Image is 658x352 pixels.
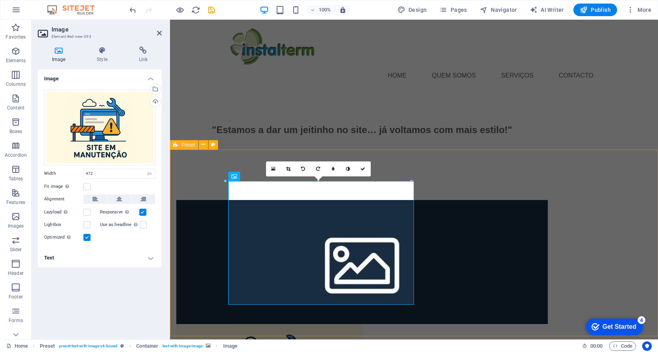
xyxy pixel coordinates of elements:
[175,5,185,15] button: Click here to leave preview mode and continue editing
[397,6,427,14] span: Design
[319,5,331,15] h6: 100%
[52,33,146,40] h3: Element #ed-new-293
[9,128,22,135] p: Boxes
[44,220,83,230] label: Lightbox
[100,220,140,230] label: Use as headline
[128,6,137,15] i: Undo: Change image (Ctrl+Z)
[623,4,654,16] button: More
[44,182,83,191] label: Fit image
[38,248,162,267] h4: Text
[590,341,603,351] span: 00 00
[439,6,467,14] span: Pages
[44,195,83,204] label: Alignment
[40,341,237,351] nav: breadcrumb
[296,161,311,176] a: Rotate left 90°
[311,161,326,176] a: Rotate right 90°
[8,270,24,276] p: Header
[191,5,200,15] button: reload
[181,143,195,147] span: Preset
[44,90,155,165] div: maintenence-rgZ3vMA87OSS8eC1rqph7Q.png
[480,6,517,14] span: Navigator
[206,344,211,348] i: This element contains a background
[6,34,26,40] p: Favorites
[120,344,124,348] i: This element is a customizable preset
[207,5,216,15] button: save
[45,5,104,15] img: Editor Logo
[83,46,124,63] h4: Style
[394,4,430,16] div: Design (Ctrl+Alt+Y)
[125,46,162,63] h4: Link
[281,161,296,176] a: Crop mode
[44,207,83,217] label: Lazyload
[326,161,341,176] a: Blur
[10,246,22,253] p: Slider
[6,199,25,206] p: Features
[207,6,216,15] i: Save (Ctrl+S)
[530,6,564,14] span: AI Writer
[23,9,57,16] div: Get Started
[128,5,137,15] button: undo
[9,317,23,324] p: Forms
[339,6,346,13] i: On resize automatically adjust zoom level to fit chosen device.
[38,69,162,83] h4: Image
[5,152,27,158] p: Accordion
[477,4,520,16] button: Navigator
[341,161,356,176] a: Greyscale
[223,341,237,351] span: Click to select. Double-click to edit
[58,341,117,351] span: . preset-text-with-image-v4-boxed
[161,341,203,351] span: . text-with-image-image
[573,4,617,16] button: Publish
[7,105,24,111] p: Content
[356,161,371,176] a: Confirm ( Ctrl ⏎ )
[527,4,567,16] button: AI Writer
[52,26,162,33] h2: Image
[6,4,64,20] div: Get Started 4 items remaining, 20% complete
[191,6,200,15] i: Reload page
[613,341,632,351] span: Code
[9,176,23,182] p: Tables
[436,4,470,16] button: Pages
[40,341,55,351] span: Click to select. Double-click to edit
[609,341,636,351] button: Code
[136,341,158,351] span: Click to select. Double-click to edit
[266,161,281,176] a: Select files from the file manager, stock photos, or upload file(s)
[8,223,24,229] p: Images
[580,6,611,14] span: Publish
[6,57,26,64] p: Elements
[642,341,652,351] button: Usercentrics
[596,343,597,349] span: :
[627,6,651,14] span: More
[44,233,83,242] label: Optimized
[6,341,28,351] a: Click to cancel selection. Double-click to open Pages
[582,341,603,351] h6: Session time
[394,4,430,16] button: Design
[6,81,26,87] p: Columns
[44,171,83,176] label: Width
[58,2,66,9] div: 4
[307,5,335,15] button: 100%
[9,294,23,300] p: Footer
[38,46,83,63] h4: Image
[100,207,139,217] label: Responsive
